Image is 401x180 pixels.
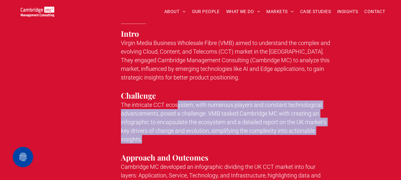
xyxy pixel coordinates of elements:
img: Go to Homepage [21,6,54,17]
a: MARKETS [263,7,297,17]
span: Intro [121,28,139,39]
a: CONTACT [361,7,388,17]
a: Your Business Transformed | Cambridge Management Consulting [21,7,54,14]
a: ABOUT [161,7,189,17]
a: CASE STUDIES [297,7,334,17]
a: INSIGHTS [334,7,361,17]
span: Challenge [121,90,156,101]
span: Approach and Outcomes [121,152,208,162]
span: The intricate CCT ecosystem, with numerous players and constant technological advancements, posed... [121,101,326,143]
a: WHAT WE DO [223,7,264,17]
span: Virgin Media Business Wholesale Fibre (VMB) aimed to understand the complex and evolving Cloud, C... [121,40,330,81]
a: OUR PEOPLE [189,7,223,17]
